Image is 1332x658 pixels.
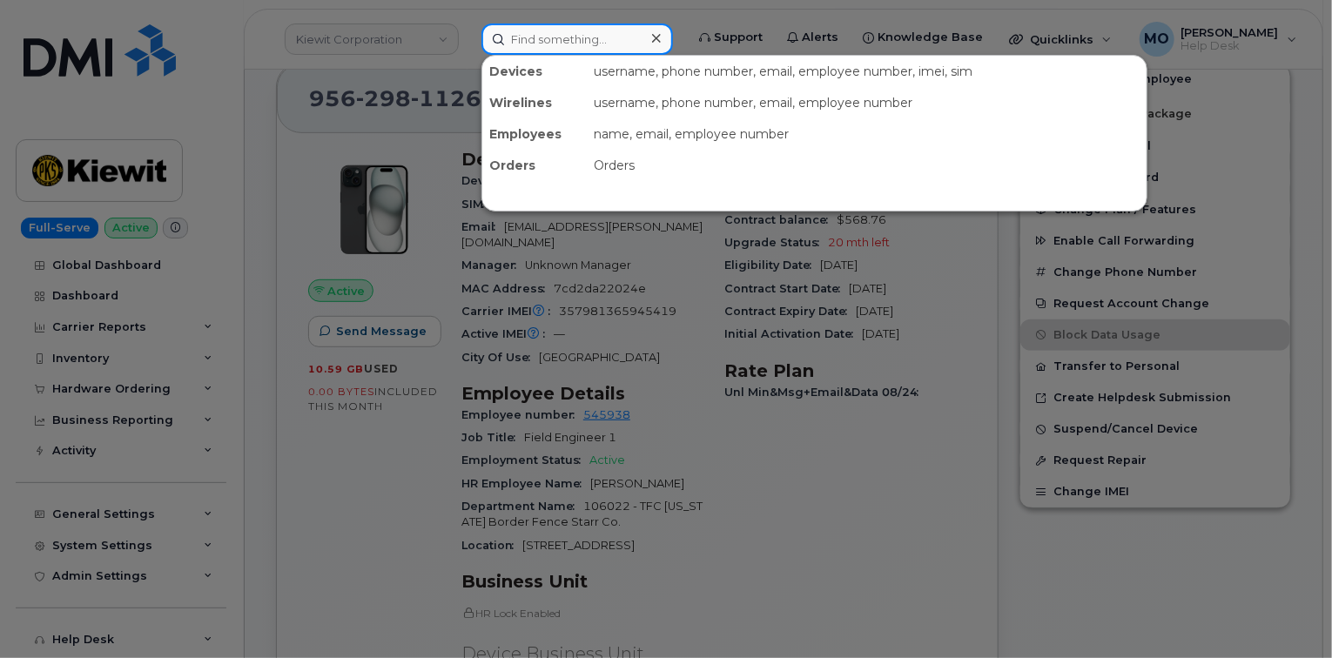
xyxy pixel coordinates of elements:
[482,87,587,118] div: Wirelines
[482,150,587,181] div: Orders
[482,56,587,87] div: Devices
[587,87,1147,118] div: username, phone number, email, employee number
[1256,582,1319,645] iframe: Messenger Launcher
[587,150,1147,181] div: Orders
[481,23,673,55] input: Find something...
[587,118,1147,150] div: name, email, employee number
[587,56,1147,87] div: username, phone number, email, employee number, imei, sim
[482,118,587,150] div: Employees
